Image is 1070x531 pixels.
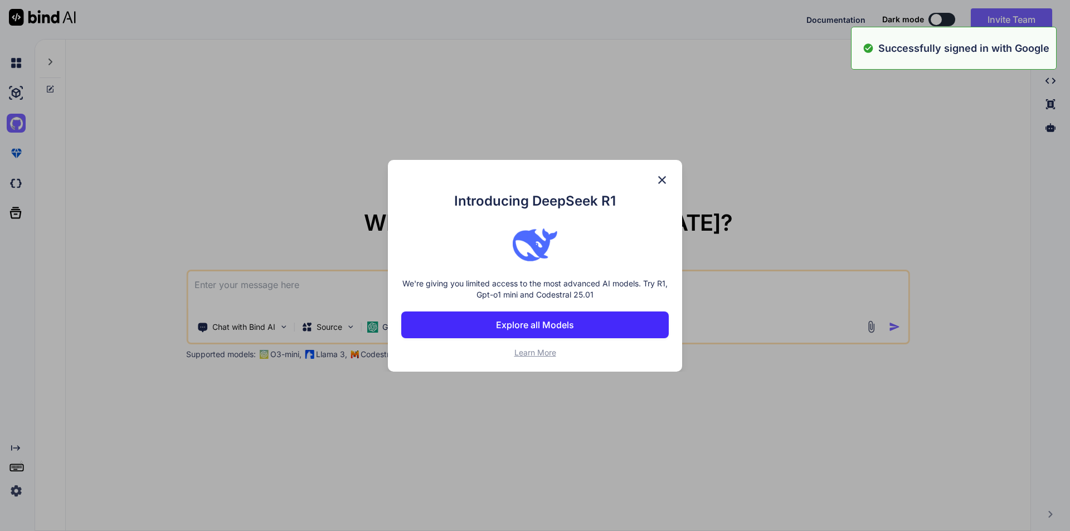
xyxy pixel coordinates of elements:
[878,41,1049,56] p: Successfully signed in with Google
[513,222,557,267] img: bind logo
[655,173,669,187] img: close
[514,348,556,357] span: Learn More
[401,191,669,211] h1: Introducing DeepSeek R1
[496,318,574,332] p: Explore all Models
[863,41,874,56] img: alert
[401,311,669,338] button: Explore all Models
[401,278,669,300] p: We're giving you limited access to the most advanced AI models. Try R1, Gpt-o1 mini and Codestral...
